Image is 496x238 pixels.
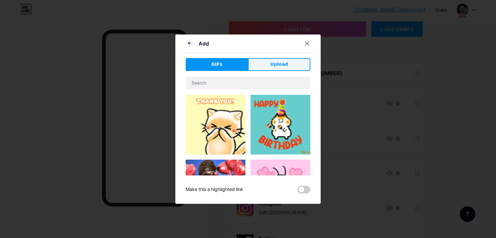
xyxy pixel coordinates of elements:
span: GIFs [211,61,222,68]
span: Upload [270,61,288,68]
button: Upload [248,58,310,71]
img: Gihpy [186,95,245,154]
div: Make this a highlighted link [186,186,243,193]
div: Add [199,40,209,47]
img: Gihpy [251,160,310,219]
button: GIFs [186,58,248,71]
input: Search [186,76,310,89]
img: Gihpy [186,160,245,205]
img: Gihpy [251,95,310,154]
